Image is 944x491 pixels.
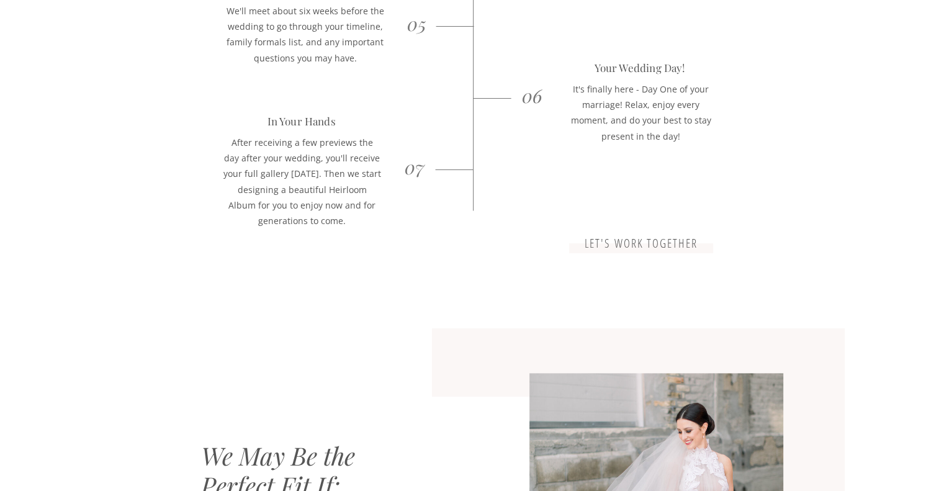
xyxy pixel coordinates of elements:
p: It's finally here - Day One of your marriage! Relax, enjoy every moment, and do your best to stay... [567,81,715,150]
p: After receiving a few previews the day after your wedding, you'll receive your full gallery [DATE... [223,135,381,216]
p: Your Wedding Day! [595,59,688,81]
h3: 05 [407,12,430,40]
h3: 06 [522,84,545,112]
p: In Your Hands [267,112,337,135]
a: let's work together [569,236,713,251]
p: We'll meet about six weeks before the wedding to go through your timeline, family formals list, a... [224,3,387,73]
h3: 07 [405,156,428,184]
